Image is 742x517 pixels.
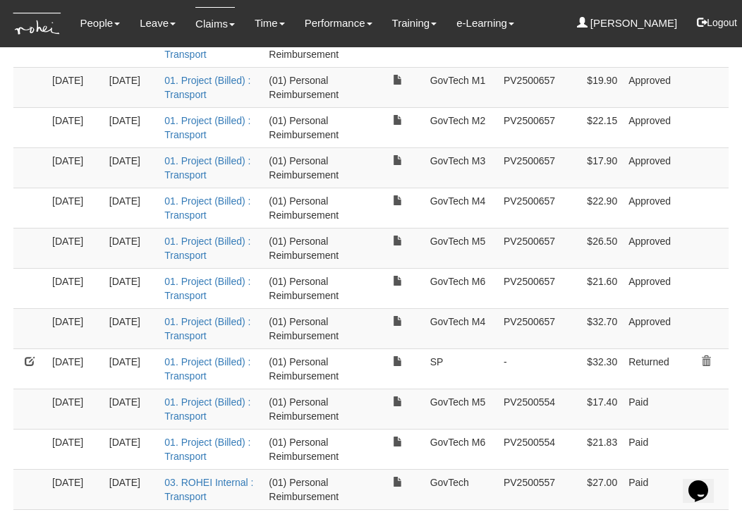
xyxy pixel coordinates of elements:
a: 01. Project (Billed) : Transport [164,236,250,261]
td: GovTech M2 [425,107,498,147]
td: Approved [623,67,683,107]
td: PV2500657 [498,147,568,188]
td: Approved [623,188,683,228]
td: $17.90 [568,147,623,188]
a: 01. Project (Billed) : Transport [164,35,250,60]
td: Returned [623,348,683,389]
td: [DATE] [47,389,104,429]
td: $32.70 [568,308,623,348]
a: 01. Project (Billed) : Transport [164,316,250,341]
td: [DATE] [104,268,159,308]
td: Approved [623,268,683,308]
td: [DATE] [104,308,159,348]
td: [DATE] [104,67,159,107]
td: PV2500657 [498,107,568,147]
td: $17.40 [568,389,623,429]
td: [DATE] [104,188,159,228]
td: (01) Personal Reimbursement [263,429,372,469]
a: 01. Project (Billed) : Transport [164,437,250,462]
a: [PERSON_NAME] [577,7,678,39]
td: - [498,348,568,389]
a: Claims [195,7,235,40]
a: 01. Project (Billed) : Transport [164,396,250,422]
td: PV2500657 [498,308,568,348]
td: [DATE] [47,429,104,469]
td: [DATE] [47,469,104,509]
td: (01) Personal Reimbursement [263,67,372,107]
td: (01) Personal Reimbursement [263,268,372,308]
td: $21.83 [568,429,623,469]
td: [DATE] [47,228,104,268]
td: PV2500657 [498,268,568,308]
td: PV2500657 [498,228,568,268]
td: (01) Personal Reimbursement [263,107,372,147]
td: $19.90 [568,67,623,107]
td: [DATE] [104,429,159,469]
td: $22.90 [568,188,623,228]
td: [DATE] [104,228,159,268]
td: Approved [623,228,683,268]
a: 01. Project (Billed) : Transport [164,356,250,382]
td: SP [425,348,498,389]
td: Approved [623,308,683,348]
td: (01) Personal Reimbursement [263,147,372,188]
a: Performance [305,7,372,39]
td: (01) Personal Reimbursement [263,389,372,429]
td: PV2500557 [498,469,568,509]
td: [DATE] [47,107,104,147]
td: [DATE] [104,348,159,389]
a: 01. Project (Billed) : Transport [164,195,250,221]
td: [DATE] [104,107,159,147]
td: $26.50 [568,228,623,268]
td: [DATE] [47,147,104,188]
td: Approved [623,107,683,147]
a: 01. Project (Billed) : Transport [164,155,250,181]
td: PV2500657 [498,188,568,228]
a: 01. Project (Billed) : Transport [164,75,250,100]
td: GovTech M3 [425,147,498,188]
td: GovTech M5 [425,389,498,429]
td: PV2500554 [498,389,568,429]
td: $22.15 [568,107,623,147]
td: Paid [623,389,683,429]
td: [DATE] [47,268,104,308]
td: (01) Personal Reimbursement [263,348,372,389]
td: PV2500657 [498,67,568,107]
a: 03. ROHEI Internal : Transport [164,477,253,502]
td: PV2500554 [498,429,568,469]
td: $32.30 [568,348,623,389]
td: GovTech [425,469,498,509]
td: GovTech M4 [425,188,498,228]
td: [DATE] [104,147,159,188]
a: Time [255,7,285,39]
td: GovTech M4 [425,308,498,348]
iframe: chat widget [683,461,728,503]
a: Training [392,7,437,39]
td: Paid [623,469,683,509]
td: GovTech M6 [425,268,498,308]
a: People [80,7,120,39]
td: [DATE] [47,348,104,389]
td: Paid [623,429,683,469]
a: Leave [140,7,176,39]
a: 01. Project (Billed) : Transport [164,115,250,140]
td: Approved [623,147,683,188]
td: $27.00 [568,469,623,509]
td: GovTech M5 [425,228,498,268]
td: (01) Personal Reimbursement [263,228,372,268]
td: [DATE] [47,67,104,107]
td: GovTech M6 [425,429,498,469]
td: [DATE] [47,188,104,228]
td: [DATE] [104,389,159,429]
td: $21.60 [568,268,623,308]
a: 01. Project (Billed) : Transport [164,276,250,301]
td: (01) Personal Reimbursement [263,469,372,509]
td: (01) Personal Reimbursement [263,188,372,228]
td: [DATE] [47,308,104,348]
td: [DATE] [104,469,159,509]
a: e-Learning [456,7,514,39]
td: GovTech M1 [425,67,498,107]
td: (01) Personal Reimbursement [263,308,372,348]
